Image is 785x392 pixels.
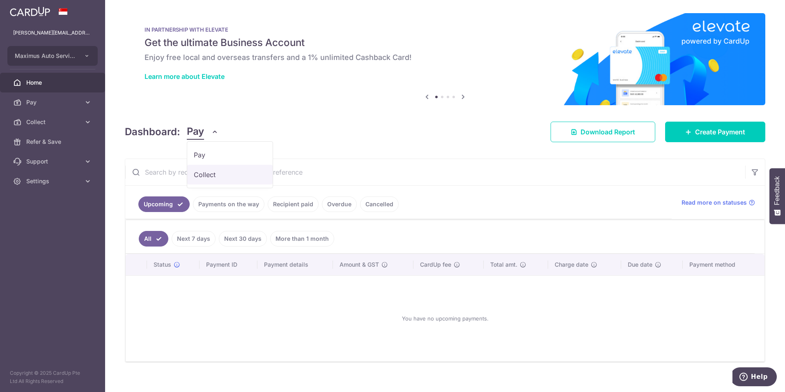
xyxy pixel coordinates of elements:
a: Collect [187,165,273,184]
iframe: Opens a widget where you can find more information [732,367,777,388]
a: Download Report [551,122,655,142]
h4: Dashboard: [125,125,180,139]
a: Next 30 days [219,231,267,247]
a: Upcoming [138,196,190,212]
span: Due date [628,261,652,269]
th: Payment method [683,254,764,275]
a: More than 1 month [270,231,334,247]
input: Search by recipient name, payment id or reference [125,159,745,185]
span: Pay [187,124,204,140]
th: Payment ID [200,254,258,275]
span: Refer & Save [26,138,80,146]
a: Recipient paid [268,196,319,212]
a: Create Payment [665,122,765,142]
span: Charge date [555,261,588,269]
span: Create Payment [695,127,745,137]
th: Payment details [257,254,333,275]
img: CardUp [10,7,50,16]
ul: Pay [187,141,273,188]
span: Status [154,261,171,269]
span: Read more on statuses [682,198,747,207]
span: Feedback [774,176,781,205]
span: Home [26,78,80,87]
a: Read more on statuses [682,198,755,207]
span: Total amt. [490,261,517,269]
button: Pay [187,124,218,140]
span: Collect [26,118,80,126]
span: Download Report [581,127,635,137]
a: Overdue [322,196,357,212]
div: You have no upcoming payments. [135,282,755,355]
a: Next 7 days [172,231,216,247]
span: CardUp fee [420,261,451,269]
p: IN PARTNERSHIP WITH ELEVATE [145,26,746,33]
button: Maximus Auto Services Pte Ltd [7,46,98,66]
h6: Enjoy free local and overseas transfers and a 1% unlimited Cashback Card! [145,53,746,62]
span: Support [26,157,80,166]
span: Pay [26,98,80,106]
a: Pay [187,145,273,165]
a: Cancelled [360,196,399,212]
p: [PERSON_NAME][EMAIL_ADDRESS][DOMAIN_NAME] [13,29,92,37]
a: Payments on the way [193,196,264,212]
a: All [139,231,168,247]
span: Settings [26,177,80,185]
h5: Get the ultimate Business Account [145,36,746,49]
span: Amount & GST [340,261,379,269]
span: Pay [194,150,266,160]
img: Renovation banner [125,13,765,105]
button: Feedback - Show survey [769,168,785,224]
span: Maximus Auto Services Pte Ltd [15,52,76,60]
a: Learn more about Elevate [145,72,225,81]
